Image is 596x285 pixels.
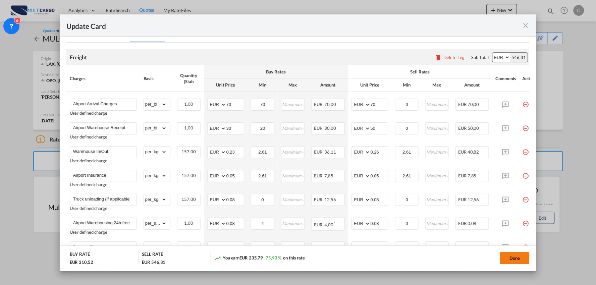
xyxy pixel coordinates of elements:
[435,54,442,61] md-icon: icon-delete
[214,255,305,262] div: You earn on this rate
[70,147,137,157] md-input-container: Warehouse In/Out
[371,123,388,133] input: 50
[144,147,167,157] select: per_kg
[435,55,465,60] button: Delete Leg
[278,78,308,92] th: Max
[468,125,479,131] span: 50,00
[324,102,336,107] span: 70,00
[519,65,542,92] th: Action
[324,197,336,202] span: 12,56
[144,75,170,81] div: Basis
[282,242,304,252] input: Maximum Amount
[70,75,137,81] div: Charges
[144,170,167,181] select: per_kg
[184,220,193,226] span: 1,00
[142,259,165,265] div: EUR 546,31
[177,72,201,84] div: Quantity | Slab
[314,222,324,227] span: EUR
[314,149,324,155] span: EUR
[226,123,244,133] input: 30
[66,21,522,30] div: Update Card
[70,218,137,228] md-input-container: Airport Warehousing 24h free *Eur x CW x Day - up to 7day - min EUR 4,00
[458,149,467,155] span: EUR
[184,244,193,249] span: 1,00
[226,218,244,228] input: 0.08
[458,173,467,178] span: EUR
[324,125,336,131] span: 30,00
[523,170,529,177] md-icon: icon-minus-circle-outline red-400-fg pt-7
[252,99,274,109] input: Minimum Amount
[492,65,519,92] th: Comments
[70,182,137,187] div: User defined charge
[523,241,529,248] md-icon: icon-minus-circle-outline red-400-fg pt-7
[314,125,324,131] span: EUR
[371,170,388,180] input: 0.05
[70,54,87,61] div: Freight
[426,170,448,180] input: Maximum Amount
[60,14,537,271] md-dialog: Update CardPort of ...
[458,221,467,226] span: EUR
[226,194,244,204] input: 0.08
[348,78,392,92] th: Unit Price
[523,122,529,129] md-icon: icon-minus-circle-outline red-400-fg pt-7
[444,55,465,60] div: Delete Leg
[314,197,324,202] span: EUR
[204,78,248,92] th: Unit Price
[334,221,336,225] sup: Minimum amount
[73,123,137,133] input: Charge Name
[184,125,193,130] span: 1,00
[396,170,418,180] input: Minimum Amount
[371,242,388,252] input: 90
[458,197,467,202] span: EUR
[73,147,137,157] input: Charge Name
[70,158,137,163] div: User defined charge
[70,170,137,180] md-input-container: Airport Insurance
[226,170,244,180] input: 0.05
[144,123,167,133] select: per_bl
[252,242,274,252] input: Minimum Amount
[396,99,418,109] input: Minimum Amount
[144,242,167,252] select: per_bl
[144,218,167,229] select: per_shipment
[351,69,489,75] div: Sell Rates
[73,170,137,180] input: Charge Name
[396,242,418,252] input: Minimum Amount
[282,99,304,109] input: Maximum Amount
[252,218,274,228] input: Minimum Amount
[248,78,278,92] th: Min
[468,102,479,107] span: 70,00
[324,244,333,250] span: 0,00
[226,99,244,109] input: 70
[73,194,137,204] input: Charge Name
[226,147,244,157] input: 0.23
[73,99,137,109] input: Charge Name
[371,194,388,204] input: 0.08
[371,147,388,157] input: 0.26
[214,255,221,262] md-icon: icon-trending-up
[324,173,333,178] span: 7,85
[70,134,137,139] div: User defined charge
[396,123,418,133] input: Minimum Amount
[184,101,193,107] span: 1,00
[239,255,263,261] span: EUR 235,79
[472,54,489,60] div: Sub Total
[396,194,418,204] input: Minimum Amount
[371,218,388,228] input: 0.08
[468,244,479,250] span: 90,00
[252,194,274,204] input: Minimum Amount
[396,147,418,157] input: Minimum Amount
[252,123,274,133] input: Minimum Amount
[468,173,477,178] span: 7,85
[70,242,137,252] md-input-container: Process Fee
[70,99,137,109] md-input-container: Airport Arrival Charges
[371,99,388,109] input: 70
[523,194,529,201] md-icon: icon-minus-circle-outline red-400-fg pt-7
[452,78,492,92] th: Amount
[282,194,304,204] input: Maximum Amount
[523,99,529,105] md-icon: icon-minus-circle-outline red-400-fg pt-7
[468,149,479,155] span: 40,82
[207,69,345,75] div: Buy Rates
[392,78,422,92] th: Min
[282,218,304,228] input: Maximum Amount
[314,102,324,107] span: EUR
